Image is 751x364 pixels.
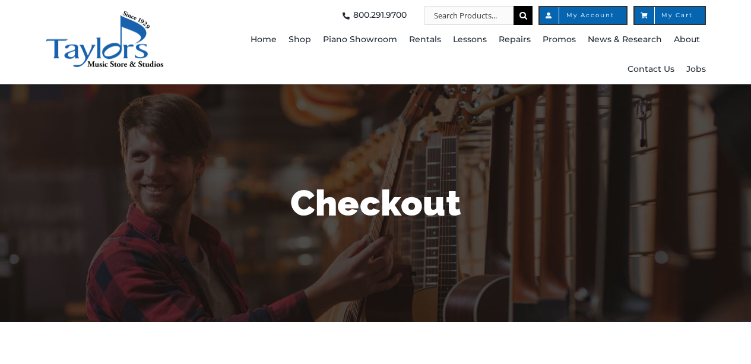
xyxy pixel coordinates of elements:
[647,12,693,18] span: My Cart
[217,25,706,84] nav: Main Menu
[514,6,533,25] input: Search
[628,60,674,79] span: Contact Us
[217,6,706,25] nav: Top Right
[499,30,531,49] span: Repairs
[499,25,531,55] a: Repairs
[289,30,311,49] span: Shop
[453,25,487,55] a: Lessons
[628,55,674,84] a: Contact Us
[289,25,311,55] a: Shop
[538,6,628,25] a: My Account
[453,30,487,49] span: Lessons
[323,25,397,55] a: Piano Showroom
[674,30,700,49] span: About
[424,6,514,25] input: Search Products...
[409,30,441,49] span: Rentals
[686,55,706,84] a: Jobs
[543,30,576,49] span: Promos
[588,30,662,49] span: News & Research
[353,6,407,25] span: 800.291.9700
[543,25,576,55] a: Promos
[633,6,706,25] a: My Cart
[339,6,407,25] a: 800.291.9700
[674,25,700,55] a: About
[323,30,397,49] span: Piano Showroom
[251,25,277,55] a: Home
[28,178,723,228] h1: Checkout
[45,9,164,21] a: taylors-music-store-west-chester
[686,60,706,79] span: Jobs
[409,25,441,55] a: Rentals
[588,25,662,55] a: News & Research
[552,12,614,18] span: My Account
[251,30,277,49] span: Home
